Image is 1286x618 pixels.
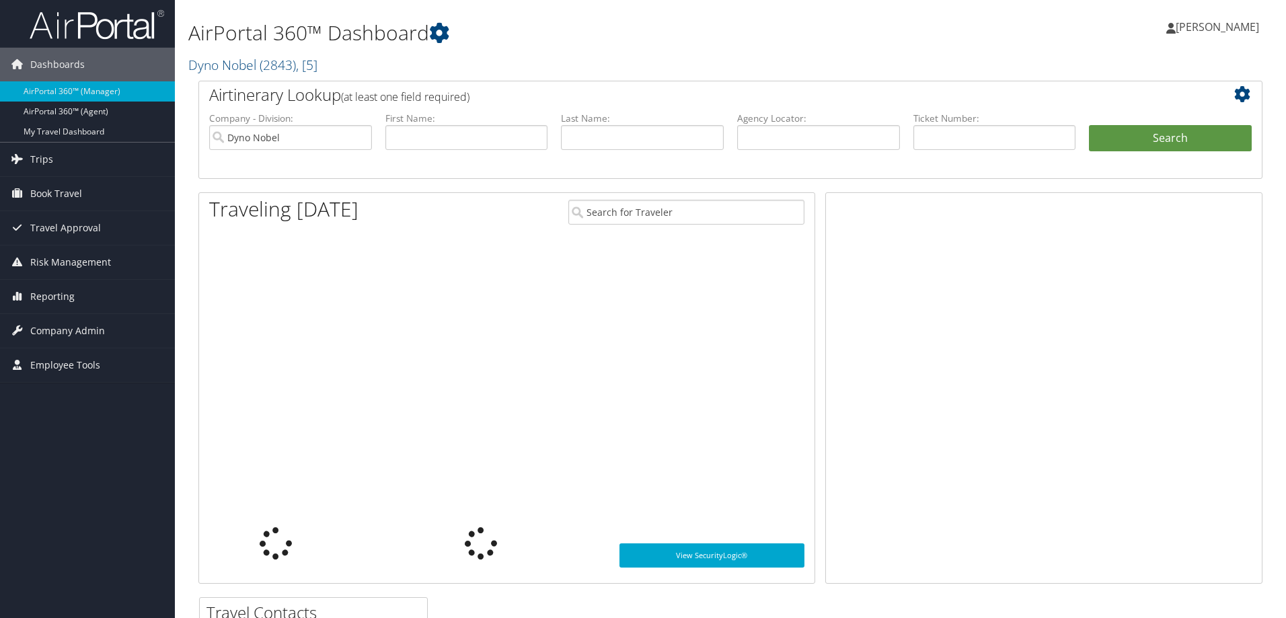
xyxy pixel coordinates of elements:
[1089,125,1252,152] button: Search
[30,211,101,245] span: Travel Approval
[296,56,317,74] span: , [ 5 ]
[30,280,75,313] span: Reporting
[341,89,469,104] span: (at least one field required)
[260,56,296,74] span: ( 2843 )
[188,56,317,74] a: Dyno Nobel
[30,143,53,176] span: Trips
[30,245,111,279] span: Risk Management
[561,112,724,125] label: Last Name:
[30,48,85,81] span: Dashboards
[913,112,1076,125] label: Ticket Number:
[1166,7,1273,47] a: [PERSON_NAME]
[30,314,105,348] span: Company Admin
[188,19,911,47] h1: AirPortal 360™ Dashboard
[568,200,804,225] input: Search for Traveler
[30,348,100,382] span: Employee Tools
[1176,20,1259,34] span: [PERSON_NAME]
[619,543,804,568] a: View SecurityLogic®
[737,112,900,125] label: Agency Locator:
[209,83,1163,106] h2: Airtinerary Lookup
[209,195,358,223] h1: Traveling [DATE]
[30,9,164,40] img: airportal-logo.png
[209,112,372,125] label: Company - Division:
[30,177,82,210] span: Book Travel
[385,112,548,125] label: First Name:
